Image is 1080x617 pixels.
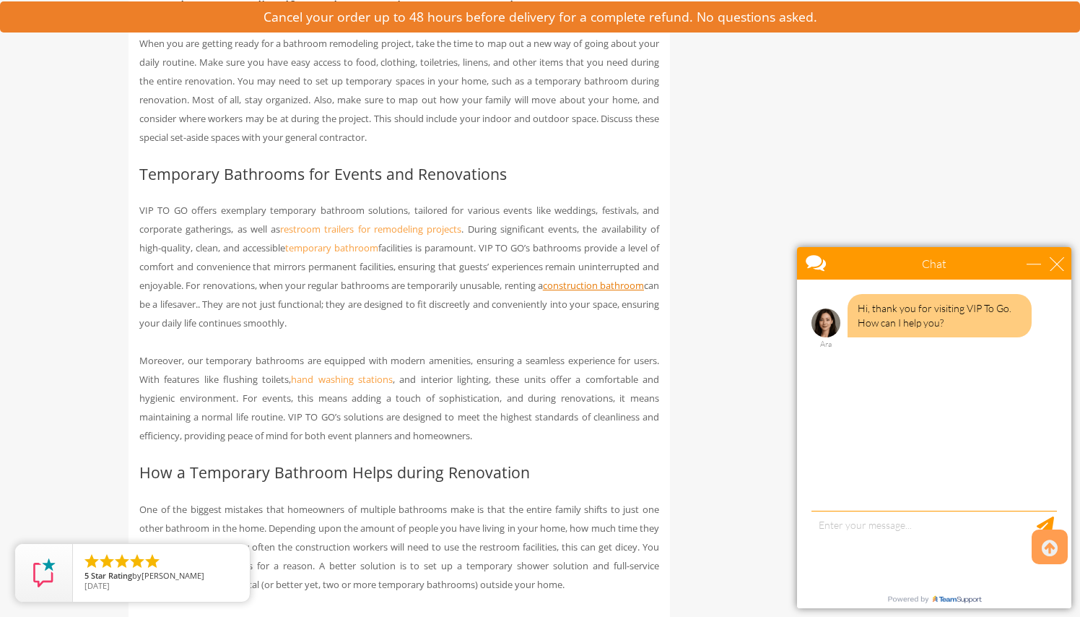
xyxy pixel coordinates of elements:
a: temporary bathroom [285,241,378,254]
li:  [113,553,131,570]
li:  [144,553,161,570]
a: hand washing stations [291,373,393,386]
li:  [129,553,146,570]
p: When you are getting ready for a bathroom remodeling project, take the time to map out a new way ... [139,34,659,147]
span: by [84,571,238,582]
span: [DATE] [84,580,110,591]
a: construction bathroom [543,279,644,292]
p: VIP TO GO offers exemplary temporary bathroom solutions, tailored for various events like wedding... [139,201,659,332]
iframe: Live Chat Box [788,238,1080,617]
a: restroom trailers for remodeling projects [280,223,461,236]
li:  [83,553,100,570]
img: Review Rating [30,558,58,587]
h2: Temporary Bathrooms for Events and Renovations [139,165,659,182]
span: [PERSON_NAME] [141,570,204,581]
li:  [98,553,116,570]
h2: How a Temporary Bathroom Helps during Renovation [139,464,659,480]
span: 5 [84,570,89,581]
p: Moreover, our temporary bathrooms are equipped with modern amenities, ensuring a seamless experie... [139,351,659,445]
span: Star Rating [91,570,132,581]
p: One of the biggest mistakes that homeowners of multiple bathrooms make is that the entire family ... [139,500,659,594]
